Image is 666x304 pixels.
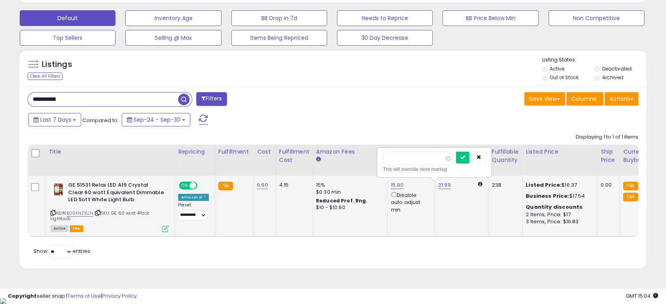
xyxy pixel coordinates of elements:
span: OFF [196,182,209,189]
button: Inventory Age [125,10,221,26]
div: Fulfillment Cost [279,148,309,164]
div: Cost [257,148,272,156]
div: 2 Items, Price: $17 [526,211,591,218]
button: Sep-24 - Sep-30 [122,113,190,126]
b: Business Price: [526,192,569,200]
button: Top Sellers [20,30,115,46]
label: Out of Stock [550,74,579,81]
div: Current Buybox Price [623,148,664,164]
img: 41Pk6+xAdHL._SL40_.jpg [50,182,66,197]
p: Listing States: [542,56,646,64]
a: 15.90 [391,181,404,189]
div: ASIN: [50,182,169,231]
div: Amazon AI * [178,194,209,201]
div: Preset: [178,202,209,220]
small: FBA [623,182,638,190]
span: All listings currently available for purchase on Amazon [50,225,69,232]
strong: Copyright [8,292,37,300]
a: Terms of Use [67,292,101,300]
button: Filters [196,92,227,106]
button: BB Drop in 7d [231,10,327,26]
div: seller snap | | [8,293,137,300]
div: Displaying 1 to 1 of 1 items [576,133,638,141]
button: Save View [524,92,565,106]
span: | SKU: GE 60 watt 4Pack Lightbulb [50,210,149,222]
button: Actions [605,92,638,106]
button: BB Price Below Min [443,10,538,26]
div: Listed Price [526,148,594,156]
span: Sep-24 - Sep-30 [134,116,180,124]
span: 2025-10-8 15:04 GMT [626,292,658,300]
a: 21.99 [438,181,451,189]
div: : [526,204,591,211]
span: ON [180,182,190,189]
label: Active [550,65,564,72]
h5: Listings [42,59,72,70]
div: Amazon Fees [316,148,384,156]
button: Last 7 Days [28,113,81,126]
div: 3 Items, Price: $16.83 [526,218,591,225]
span: Show: entries [33,247,90,255]
div: Ship Price [601,148,616,164]
div: Clear All Filters [28,72,63,80]
b: Reduced Prof. Rng. [316,197,368,204]
div: This will override store markup [383,165,486,173]
button: Items Being Repriced [231,30,327,46]
span: Columns [571,95,596,103]
label: Archived [602,74,623,81]
div: $16.37 [526,182,591,189]
div: $17.54 [526,193,591,200]
button: Needs to Reprice [337,10,433,26]
small: FBA [623,193,638,201]
small: Amazon Fees. [316,156,321,163]
b: Listed Price: [526,181,562,189]
label: Deactivated [602,65,632,72]
div: 238 [492,182,516,189]
div: 0.00 [601,182,614,189]
b: GE 51531 Relax LED A19 Crystal Clear 60 watt Equivalent Dimmable LED Soft White Light Bulb [68,182,164,206]
span: Compared to: [82,117,119,124]
div: Fulfillable Quantity [492,148,519,164]
div: Fulfillment [218,148,250,156]
div: $10 - $10.90 [316,204,381,211]
button: Selling @ Max [125,30,221,46]
div: Repricing [178,148,212,156]
span: FBA [70,225,83,232]
b: Quantity discounts [526,203,582,211]
button: Non Competitive [549,10,644,26]
button: Default [20,10,115,26]
button: 30 Day Decrease [337,30,433,46]
div: Disable auto adjust min [391,191,429,213]
button: Columns [566,92,603,106]
span: Last 7 Days [40,116,71,124]
div: Title [48,148,171,156]
a: Privacy Policy [102,292,137,300]
div: $0.30 min [316,189,381,196]
div: 4.15 [279,182,307,189]
div: 15% [316,182,381,189]
a: 6.90 [257,181,268,189]
a: B09KNZX1JN [67,210,93,217]
small: FBA [218,182,233,190]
